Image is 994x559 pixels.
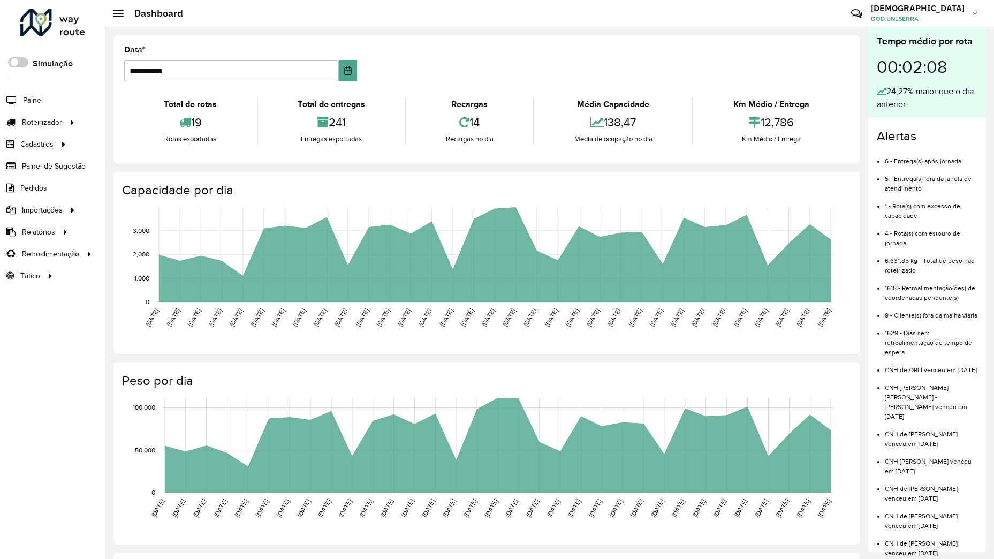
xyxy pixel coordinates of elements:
[877,34,977,49] div: Tempo médio por rota
[871,14,965,24] span: GOD UNISERRA
[462,498,478,518] text: [DATE]
[213,498,228,518] text: [DATE]
[151,489,155,496] text: 0
[358,498,374,518] text: [DATE]
[459,307,475,328] text: [DATE]
[22,226,55,238] span: Relatórios
[585,307,601,328] text: [DATE]
[261,111,403,134] div: 241
[537,111,689,134] div: 138,47
[337,498,353,518] text: [DATE]
[228,307,244,328] text: [DATE]
[690,307,705,328] text: [DATE]
[537,98,689,111] div: Média Capacidade
[669,307,685,328] text: [DATE]
[885,148,977,166] li: 6 - Entrega(s) após jornada
[275,498,291,518] text: [DATE]
[134,275,149,282] text: 1,000
[566,498,582,518] text: [DATE]
[133,404,155,411] text: 100,000
[543,307,559,328] text: [DATE]
[207,307,223,328] text: [DATE]
[20,183,47,194] span: Pedidos
[885,303,977,320] li: 9 - Cliente(s) fora da malha viária
[409,134,531,145] div: Recargas no dia
[396,307,412,328] text: [DATE]
[877,129,977,144] h4: Alertas
[23,95,43,106] span: Painel
[885,166,977,193] li: 5 - Entrega(s) fora da janela de atendimento
[122,373,849,389] h4: Peso por dia
[587,498,603,518] text: [DATE]
[629,498,644,518] text: [DATE]
[417,307,432,328] text: [DATE]
[124,43,146,56] label: Data
[124,7,183,19] h2: Dashboard
[564,307,580,328] text: [DATE]
[732,307,748,328] text: [DATE]
[885,421,977,449] li: CNH de [PERSON_NAME] venceu em [DATE]
[606,307,621,328] text: [DATE]
[122,183,849,198] h4: Capacidade por dia
[261,134,403,145] div: Entregas exportadas
[186,307,202,328] text: [DATE]
[421,498,436,518] text: [DATE]
[296,498,312,518] text: [DATE]
[522,307,537,328] text: [DATE]
[504,498,519,518] text: [DATE]
[333,307,348,328] text: [DATE]
[795,307,810,328] text: [DATE]
[525,498,540,518] text: [DATE]
[146,298,149,305] text: 0
[22,248,79,260] span: Retroalimentação
[885,531,977,558] li: CNH de [PERSON_NAME] venceu em [DATE]
[871,3,965,13] h3: [DEMOGRAPHIC_DATA]
[754,498,769,518] text: [DATE]
[20,270,40,282] span: Tático
[885,476,977,503] li: CNH de [PERSON_NAME] venceu em [DATE]
[670,498,686,518] text: [DATE]
[171,498,186,518] text: [DATE]
[885,275,977,303] li: 1618 - Retroalimentação(ões) de coordenadas pendente(s)
[537,134,689,145] div: Média de ocupação no dia
[249,307,265,328] text: [DATE]
[133,227,149,234] text: 3,000
[885,320,977,357] li: 1629 - Dias sem retroalimentação de tempo de espera
[144,307,160,328] text: [DATE]
[233,498,249,518] text: [DATE]
[885,248,977,275] li: 6.631,85 kg - Total de peso não roteirizado
[696,134,846,145] div: Km Médio / Entrega
[483,498,498,518] text: [DATE]
[648,307,664,328] text: [DATE]
[22,117,62,128] span: Roteirizador
[339,60,358,81] button: Choose Date
[127,98,254,111] div: Total de rotas
[650,498,665,518] text: [DATE]
[400,498,415,518] text: [DATE]
[442,498,457,518] text: [DATE]
[545,498,561,518] text: [DATE]
[135,447,155,454] text: 50,000
[438,307,454,328] text: [DATE]
[885,193,977,221] li: 1 - Rota(s) com excesso de capacidade
[753,307,769,328] text: [DATE]
[845,2,868,25] a: Contato Rápido
[816,498,832,518] text: [DATE]
[20,139,54,150] span: Cadastros
[150,498,165,518] text: [DATE]
[877,85,977,111] div: 24,27% maior que o dia anterior
[312,307,328,328] text: [DATE]
[816,307,832,328] text: [DATE]
[733,498,748,518] text: [DATE]
[409,111,531,134] div: 14
[691,498,707,518] text: [DATE]
[696,98,846,111] div: Km Médio / Entrega
[774,307,790,328] text: [DATE]
[696,111,846,134] div: 12,786
[127,134,254,145] div: Rotas exportadas
[501,307,517,328] text: [DATE]
[480,307,496,328] text: [DATE]
[133,251,149,258] text: 2,000
[291,307,307,328] text: [DATE]
[22,161,86,172] span: Painel de Sugestão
